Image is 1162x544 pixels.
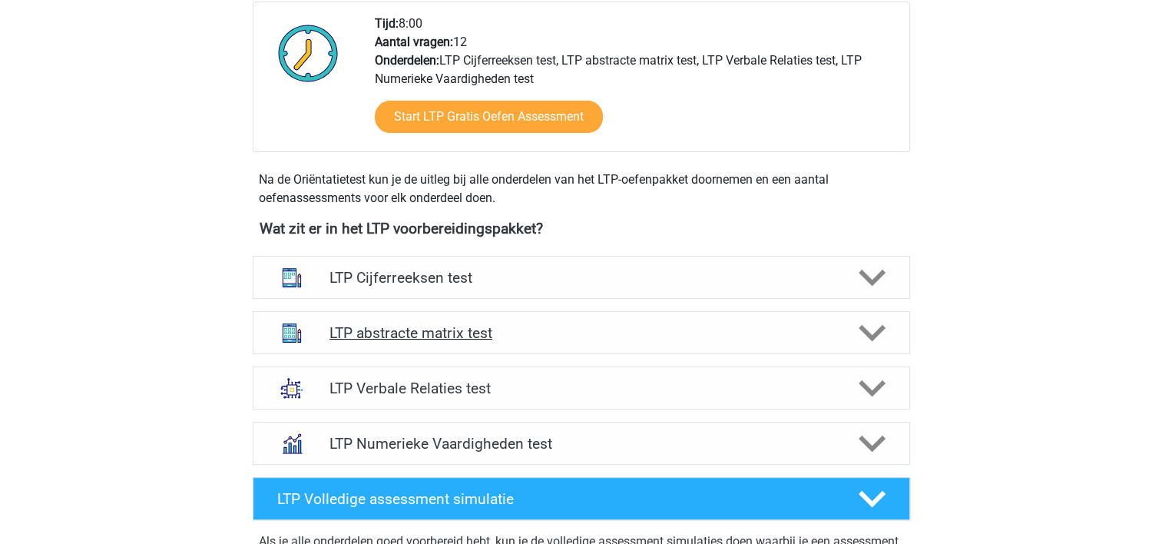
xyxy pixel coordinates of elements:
[272,368,312,408] img: analogieen
[329,380,833,397] h4: LTP Verbale Relaties test
[247,422,916,465] a: numeriek redeneren LTP Numerieke Vaardigheden test
[363,15,909,151] div: 8:00 12 LTP Cijferreeksen test, LTP abstracte matrix test, LTP Verbale Relaties test, LTP Numerie...
[272,257,312,297] img: cijferreeksen
[375,53,439,68] b: Onderdelen:
[260,220,903,237] h4: Wat zit er in het LTP voorbereidingspakket?
[329,435,833,453] h4: LTP Numerieke Vaardigheden test
[277,490,833,508] h4: LTP Volledige assessment simulatie
[247,477,916,520] a: LTP Volledige assessment simulatie
[270,15,347,91] img: Klok
[272,313,312,353] img: abstracte matrices
[375,16,399,31] b: Tijd:
[329,324,833,342] h4: LTP abstracte matrix test
[247,256,916,299] a: cijferreeksen LTP Cijferreeksen test
[329,269,833,287] h4: LTP Cijferreeksen test
[375,101,603,133] a: Start LTP Gratis Oefen Assessment
[253,171,910,207] div: Na de Oriëntatietest kun je de uitleg bij alle onderdelen van het LTP-oefenpakket doornemen en ee...
[247,311,916,354] a: abstracte matrices LTP abstracte matrix test
[375,35,453,49] b: Aantal vragen:
[272,423,312,463] img: numeriek redeneren
[247,367,916,410] a: analogieen LTP Verbale Relaties test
